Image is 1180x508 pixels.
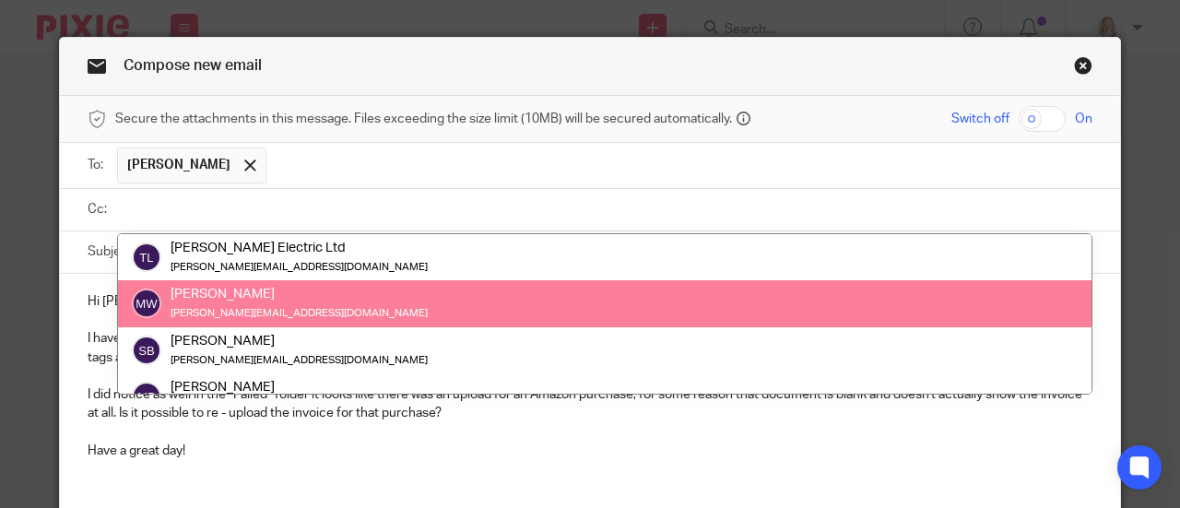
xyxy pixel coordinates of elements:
[88,242,136,261] label: Subject:
[124,58,262,73] span: Compose new email
[132,336,161,365] img: svg%3E
[88,292,1092,311] p: Hi [PERSON_NAME] and [PERSON_NAME],
[132,289,161,319] img: svg%3E
[88,329,1092,367] p: I have been working to get [PERSON_NAME] Electric's Hubdoc cleaned up, and getting things posted....
[171,355,428,365] small: [PERSON_NAME][EMAIL_ADDRESS][DOMAIN_NAME]
[171,239,428,257] div: [PERSON_NAME] Electric Ltd
[171,332,428,350] div: [PERSON_NAME]
[132,382,161,411] img: svg%3E
[88,156,108,174] label: To:
[88,200,108,219] label: Cc:
[171,286,428,304] div: [PERSON_NAME]
[171,378,428,396] div: [PERSON_NAME]
[171,262,428,272] small: [PERSON_NAME][EMAIL_ADDRESS][DOMAIN_NAME]
[88,385,1092,423] p: I did notice as well in the "Failed" folder it looks like there was an upload for an Amazon purch...
[88,442,1092,460] p: Have a great day!
[951,110,1009,128] span: Switch off
[132,242,161,272] img: svg%3E
[171,309,428,319] small: [PERSON_NAME][EMAIL_ADDRESS][DOMAIN_NAME]
[1074,56,1092,81] a: Close this dialog window
[127,156,230,174] span: [PERSON_NAME]
[115,110,732,128] span: Secure the attachments in this message. Files exceeding the size limit (10MB) will be secured aut...
[1075,110,1092,128] span: On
